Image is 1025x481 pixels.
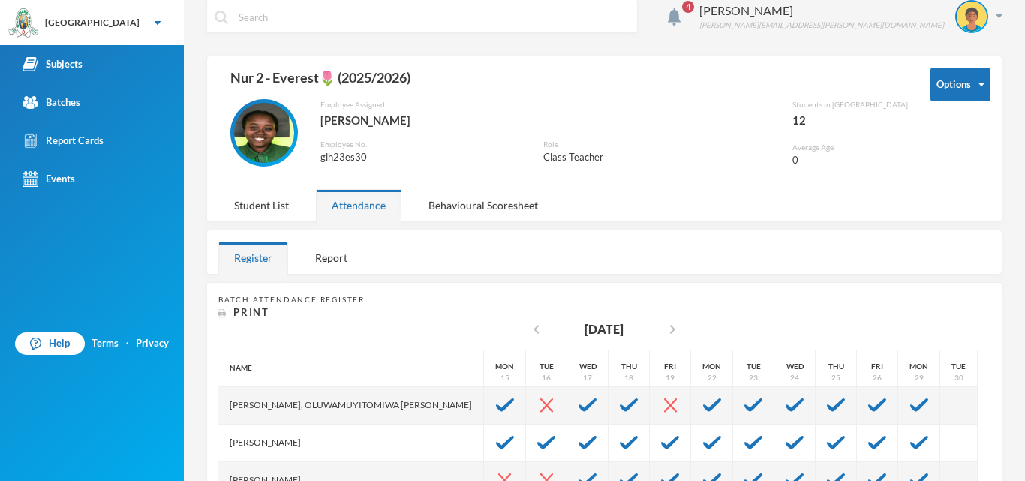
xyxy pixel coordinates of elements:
div: 24 [790,372,799,383]
div: Report Cards [23,133,104,149]
div: Wed [786,361,804,372]
div: 12 [792,110,908,130]
span: Batch Attendance Register [218,295,365,304]
div: 29 [915,372,924,383]
img: logo [8,8,38,38]
div: [GEOGRAPHIC_DATA] [45,16,140,29]
img: EMPLOYEE [234,103,294,163]
a: Help [15,332,85,355]
div: Tue [747,361,761,372]
div: Name [218,350,484,387]
a: Terms [92,336,119,351]
div: Mon [702,361,721,372]
div: Fri [664,361,676,372]
div: 17 [583,372,592,383]
div: 18 [624,372,633,383]
button: Options [930,68,990,101]
i: chevron_left [528,320,546,338]
div: Mon [495,361,514,372]
div: Mon [909,361,928,372]
div: Average Age [792,142,908,153]
div: Student List [218,189,305,221]
div: [PERSON_NAME] [218,425,484,462]
div: Nur 2 - Everest🌷 (2025/2026) [218,68,908,99]
div: 22 [708,372,717,383]
div: 0 [792,153,908,168]
img: STUDENT [957,2,987,32]
div: [PERSON_NAME] [699,2,944,20]
div: Subjects [23,56,83,72]
div: Employee No. [320,139,521,150]
div: [PERSON_NAME], Oluwamuyitomiwa [PERSON_NAME] [218,387,484,425]
div: 23 [749,372,758,383]
div: Events [23,171,75,187]
div: Attendance [316,189,401,221]
img: search [215,11,228,24]
div: Class Teacher [543,150,757,165]
div: [DATE] [585,320,624,338]
div: 19 [666,372,675,383]
div: Role [543,139,757,150]
div: 26 [873,372,882,383]
div: Report [299,242,363,274]
div: 30 [954,372,963,383]
div: Tue [951,361,966,372]
div: [PERSON_NAME] [320,110,756,130]
span: 4 [682,1,694,13]
div: glh23es30 [320,150,521,165]
a: Privacy [136,336,169,351]
div: 15 [500,372,509,383]
div: · [126,336,129,351]
div: Thu [828,361,844,372]
i: chevron_right [663,320,681,338]
div: [PERSON_NAME][EMAIL_ADDRESS][PERSON_NAME][DOMAIN_NAME] [699,20,944,31]
div: Fri [871,361,883,372]
div: Wed [579,361,597,372]
div: Students in [GEOGRAPHIC_DATA] [792,99,908,110]
div: Batches [23,95,80,110]
div: Register [218,242,288,274]
div: 16 [542,372,551,383]
div: Tue [540,361,554,372]
div: Behavioural Scoresheet [413,189,554,221]
div: 25 [831,372,840,383]
span: Print [233,306,269,318]
div: Thu [621,361,637,372]
div: Employee Assigned [320,99,756,110]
